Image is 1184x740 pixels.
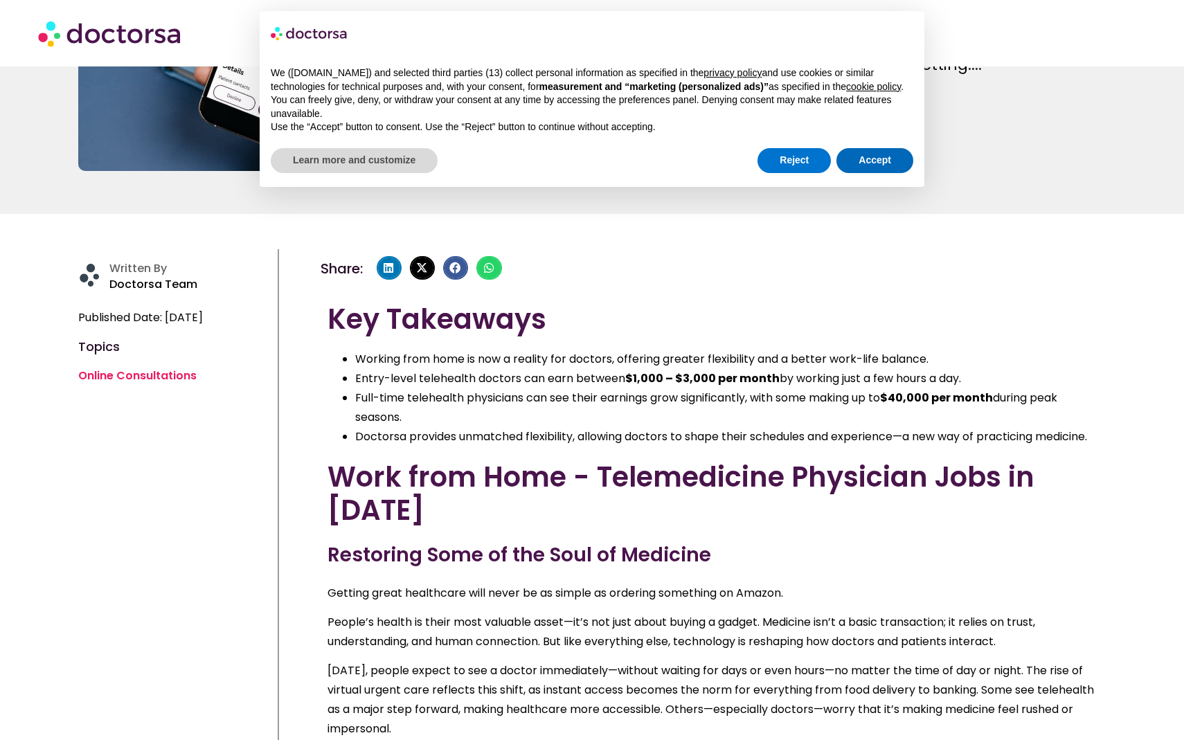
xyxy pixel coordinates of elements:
span: Doctorsa provides unmatched flexibility, allowing doctors to shape their schedules and experience... [355,428,1087,444]
strong: measurement and “marketing (personalized ads)” [539,81,769,92]
button: Learn more and customize [271,148,438,173]
b: $40,000 per month [880,390,993,406]
span: Entry-level telehealth doctors can earn between [355,370,625,386]
h3: Restoring Some of the Soul of Medicine [328,541,1100,570]
h4: Topics [78,341,271,352]
div: Share on whatsapp [476,256,501,280]
button: Accept [836,148,913,173]
span: Published Date: [DATE] [78,308,203,327]
div: Share on linkedin [377,256,402,280]
img: logo [271,22,348,44]
p: Use the “Accept” button to consent. Use the “Reject” button to continue without accepting. [271,120,913,134]
b: $1,000 – $3,000 per month [625,370,780,386]
a: Online Consultations [78,368,197,383]
p: We ([DOMAIN_NAME]) and selected third parties (13) collect personal information as specified in t... [271,66,913,93]
span: Working from home is now a reality for doctors, offering greater flexibility and a better work-li... [355,351,929,367]
a: cookie policy [846,81,901,92]
p: You can freely give, deny, or withdraw your consent at any time by accessing the preferences pane... [271,93,913,120]
span: during peak seasons. [355,390,1057,425]
p: People’s health is their most valuable asset—it’s not just about buying a gadget. Medicine isn’t ... [328,613,1100,651]
h2: Key Takeaways [328,303,1100,336]
h2: Work from Home - Telemedicine Physician Jobs in [DATE] [328,460,1100,527]
a: privacy policy [703,67,762,78]
p: Doctorsa Team [109,275,271,294]
button: Reject [757,148,831,173]
div: Share on facebook [443,256,468,280]
p: [DATE], people expect to see a doctor immediately—without waiting for days or even hours—no matte... [328,661,1100,739]
p: Getting great healthcare will never be as simple as ordering something on Amazon. [328,584,1100,603]
div: Share on x-twitter [410,256,435,280]
h4: Share: [321,262,363,276]
span: by working just a few hours a day. [780,370,961,386]
span: Full-time telehealth physicians can see their earnings grow significantly, with some making up to [355,390,880,406]
h4: Written By [109,262,271,275]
